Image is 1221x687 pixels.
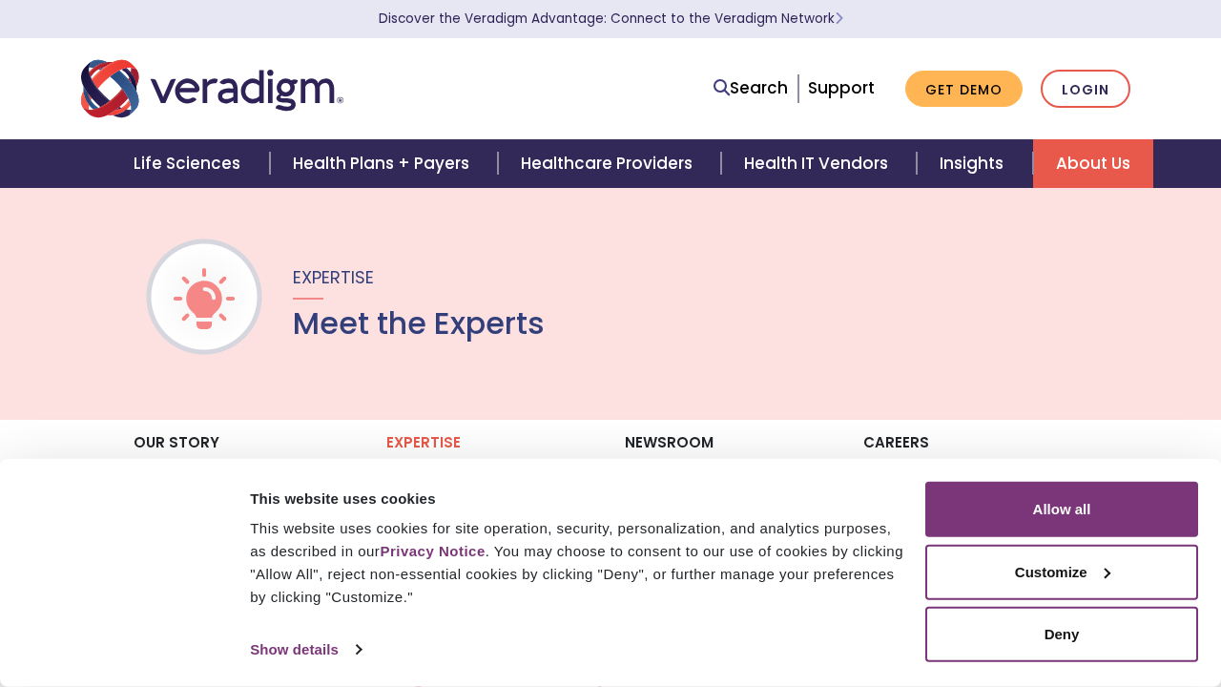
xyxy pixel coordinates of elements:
a: Support [808,76,875,99]
a: Discover the Veradigm Advantage: Connect to the Veradigm NetworkLearn More [379,10,843,28]
a: Life Sciences [111,139,269,188]
button: Allow all [925,482,1198,537]
button: Customize [925,544,1198,599]
a: Health Plans + Payers [270,139,498,188]
div: This website uses cookies for site operation, security, personalization, and analytics purposes, ... [250,517,903,609]
a: Healthcare Providers [498,139,721,188]
span: Expertise [293,265,374,289]
span: Learn More [835,10,843,28]
a: Privacy Notice [380,543,485,559]
a: Get Demo [905,71,1023,108]
img: Veradigm logo [81,57,343,120]
button: Deny [925,607,1198,662]
h1: Meet the Experts [293,305,545,342]
div: This website uses cookies [250,487,903,510]
a: Show details [250,635,361,664]
a: About Us [1033,139,1153,188]
a: Login [1041,70,1130,109]
a: Health IT Vendors [721,139,917,188]
a: Insights [917,139,1032,188]
a: Search [714,75,788,101]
